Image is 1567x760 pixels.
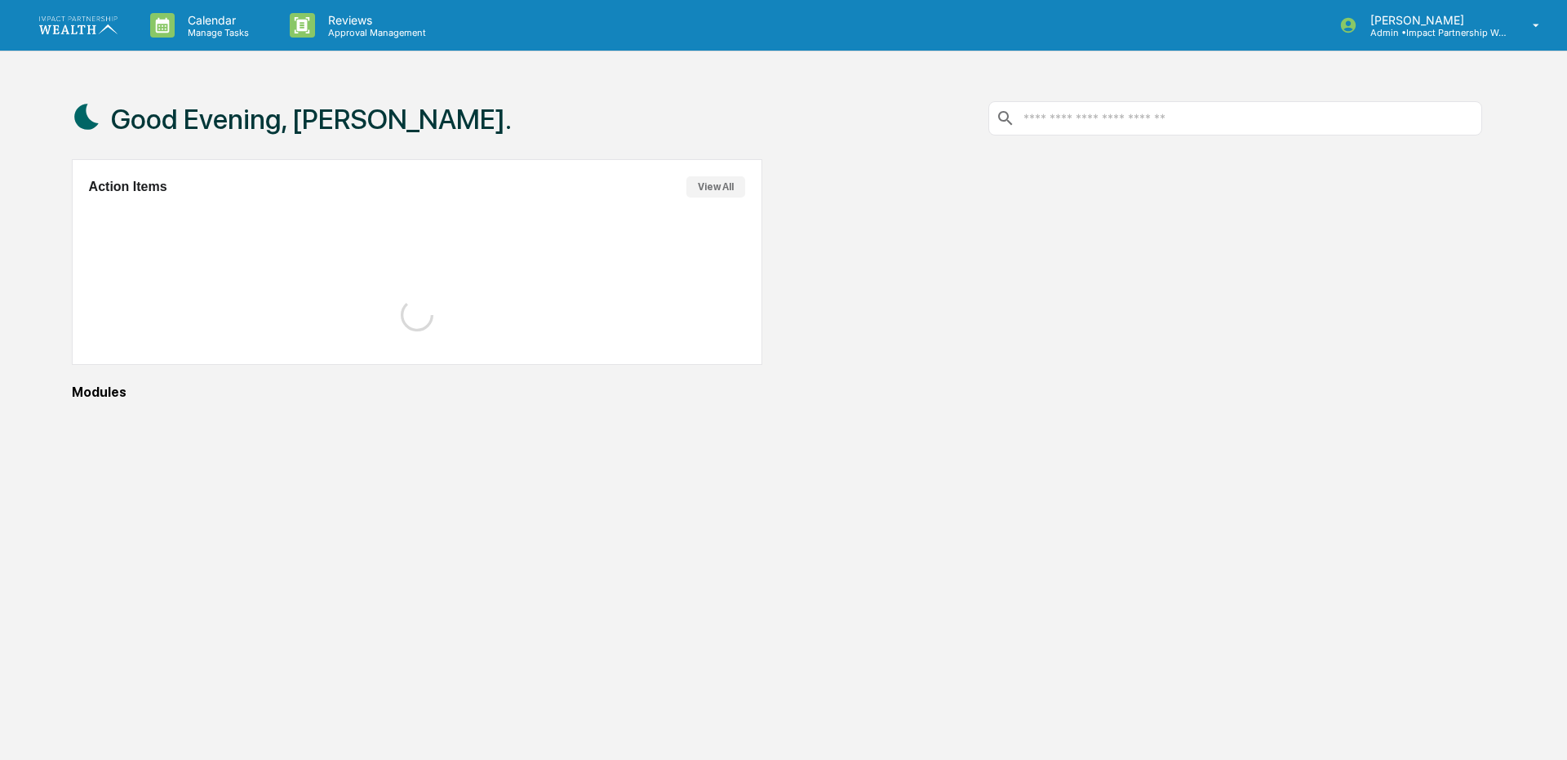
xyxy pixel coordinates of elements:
[39,16,118,33] img: logo
[89,180,167,194] h2: Action Items
[686,176,745,198] button: View All
[175,13,257,27] p: Calendar
[315,13,434,27] p: Reviews
[175,27,257,38] p: Manage Tasks
[315,27,434,38] p: Approval Management
[72,384,1482,400] div: Modules
[1357,13,1509,27] p: [PERSON_NAME]
[1357,27,1509,38] p: Admin • Impact Partnership Wealth
[111,103,512,136] h1: Good Evening, [PERSON_NAME].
